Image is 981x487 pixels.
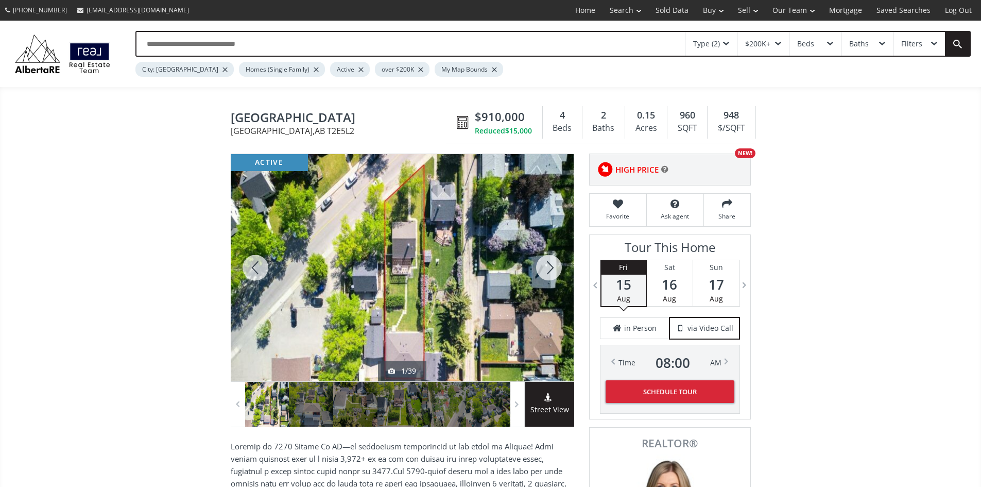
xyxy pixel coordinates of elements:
span: Aug [663,294,676,304]
div: Beds [797,40,814,47]
span: [EMAIL_ADDRESS][DOMAIN_NAME] [87,6,189,14]
span: HIGH PRICE [615,164,659,175]
span: REALTOR® [601,438,739,449]
div: over $200K [375,62,429,77]
div: 1015 Russet Road NE Calgary, AB T2E5L2 - Photo 1 of 39 [231,154,574,381]
span: 960 [680,109,695,122]
div: City: [GEOGRAPHIC_DATA] [135,62,234,77]
span: 15 [601,277,646,292]
div: Acres [630,121,662,136]
span: Aug [710,294,723,304]
div: Fri [601,260,646,275]
span: Share [709,212,745,221]
div: 2 [588,109,619,122]
div: active [231,154,308,171]
div: My Map Bounds [435,62,503,77]
span: in Person [624,323,657,333]
span: via Video Call [687,323,733,333]
span: $910,000 [475,109,525,125]
button: Schedule Tour [606,380,734,403]
span: 16 [647,277,693,292]
img: rating icon [595,159,615,180]
div: Homes (Single Family) [239,62,325,77]
span: [GEOGRAPHIC_DATA] , AB T2E5L2 [231,127,452,135]
div: Baths [588,121,619,136]
span: Favorite [595,212,641,221]
div: Sun [693,260,739,275]
div: Type (2) [693,40,720,47]
div: SQFT [673,121,702,136]
span: Aug [617,294,630,304]
div: Filters [901,40,922,47]
img: Logo [10,32,115,76]
div: Baths [849,40,869,47]
div: 948 [713,109,750,122]
div: Reduced [475,126,532,136]
div: 1/39 [388,366,416,376]
span: 1015 Russet Road NE [231,111,452,127]
div: Sat [647,260,693,275]
a: [EMAIL_ADDRESS][DOMAIN_NAME] [72,1,194,20]
div: $/SQFT [713,121,750,136]
div: Time AM [618,356,721,370]
span: $15,000 [505,126,532,136]
span: Ask agent [652,212,698,221]
div: 4 [548,109,577,122]
span: 17 [693,277,739,292]
span: 08 : 00 [656,356,690,370]
span: Street View [525,404,574,416]
span: [PHONE_NUMBER] [13,6,67,14]
div: NEW! [735,148,755,158]
div: Active [330,62,370,77]
div: 0.15 [630,109,662,122]
div: Beds [548,121,577,136]
div: $200K+ [745,40,770,47]
h3: Tour This Home [600,240,740,260]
